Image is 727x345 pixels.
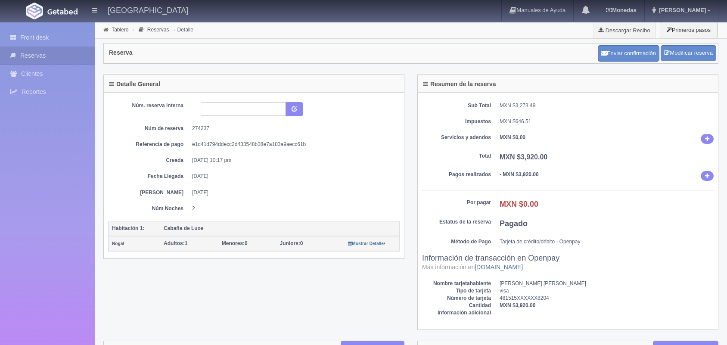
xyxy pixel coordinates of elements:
[348,241,385,246] small: Mostrar Detalle
[164,240,187,246] span: 1
[660,22,718,38] button: Primeros pasos
[112,27,128,33] a: Tablero
[500,118,714,125] dd: MXN $646.51
[192,173,393,180] dd: [DATE]
[280,240,300,246] strong: Juniors:
[348,240,385,246] a: Mostrar Detalle
[115,173,183,180] dt: Fecha Llegada
[500,153,547,161] b: MXN $3,920.00
[500,238,714,246] dd: Tarjeta de crédito/débito - Openpay
[192,141,393,148] dd: e1d41d794ddecc2d433548b38e7a183a9aecc61b
[657,7,706,13] span: [PERSON_NAME]
[115,102,183,109] dt: Núm. reserva interna
[422,199,491,206] dt: Por pagar
[606,7,636,13] b: Monedas
[500,200,538,208] b: MXN $0.00
[147,27,169,33] a: Reservas
[115,189,183,196] dt: [PERSON_NAME]
[192,189,393,196] dd: [DATE]
[500,280,714,287] dd: [PERSON_NAME] [PERSON_NAME]
[422,280,491,287] dt: Nombre tarjetahabiente
[112,225,144,231] b: Habitación 1:
[500,134,525,140] b: MXN $0.00
[422,287,491,295] dt: Tipo de tarjeta
[109,81,160,87] h4: Detalle General
[593,22,655,39] a: Descargar Recibo
[112,241,124,246] small: Nogal
[222,240,245,246] strong: Menores:
[280,240,303,246] span: 0
[164,240,185,246] strong: Adultos:
[26,3,43,19] img: Getabed
[422,264,523,270] small: Más información en
[500,302,535,308] b: MXN $3,920.00
[661,45,716,61] a: Modificar reserva
[598,45,659,62] button: Enviar confirmación
[222,240,248,246] span: 0
[115,125,183,132] dt: Núm de reserva
[422,134,491,141] dt: Servicios y adendos
[422,218,491,226] dt: Estatus de la reserva
[423,81,496,87] h4: Resumen de la reserva
[500,102,714,109] dd: MXN $3,273.49
[192,125,393,132] dd: 274237
[192,205,393,212] dd: 2
[475,264,523,270] a: [DOMAIN_NAME]
[500,287,714,295] dd: visa
[422,152,491,160] dt: Total
[108,4,188,15] h4: [GEOGRAPHIC_DATA]
[115,205,183,212] dt: Núm Noches
[160,221,400,236] th: Cabaña de Luxe
[115,157,183,164] dt: Creada
[422,302,491,309] dt: Cantidad
[422,118,491,125] dt: Impuestos
[47,8,78,15] img: Getabed
[500,171,539,177] b: - MXN $3,920.00
[422,309,491,317] dt: Información adicional
[422,238,491,246] dt: Método de Pago
[192,157,393,164] dd: [DATE] 10:17 pm
[109,50,133,56] h4: Reserva
[500,219,528,228] b: Pagado
[171,25,196,34] li: Detalle
[422,254,714,271] h3: Información de transacción en Openpay
[422,102,491,109] dt: Sub Total
[500,295,714,302] dd: 481515XXXXXX8204
[422,171,491,178] dt: Pagos realizados
[422,295,491,302] dt: Número de tarjeta
[115,141,183,148] dt: Referencia de pago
